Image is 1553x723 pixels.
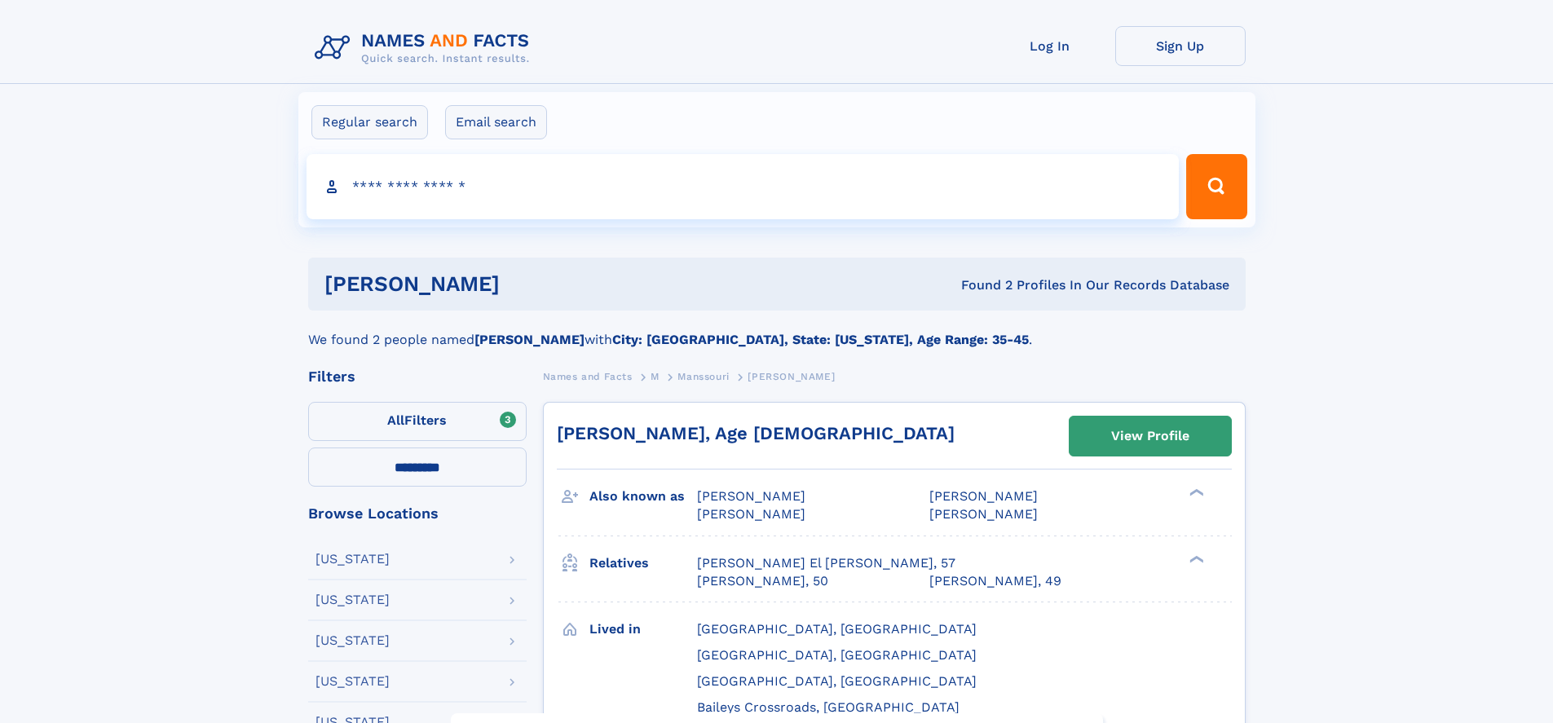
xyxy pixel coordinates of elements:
[651,366,660,386] a: M
[697,673,977,689] span: [GEOGRAPHIC_DATA], [GEOGRAPHIC_DATA]
[307,154,1180,219] input: search input
[697,699,960,715] span: Baileys Crossroads, [GEOGRAPHIC_DATA]
[315,675,390,688] div: [US_STATE]
[612,332,1029,347] b: City: [GEOGRAPHIC_DATA], State: [US_STATE], Age Range: 35-45
[308,26,543,70] img: Logo Names and Facts
[557,423,955,443] a: [PERSON_NAME], Age [DEMOGRAPHIC_DATA]
[1111,417,1189,455] div: View Profile
[677,371,729,382] span: Manssouri
[308,311,1246,350] div: We found 2 people named with .
[730,276,1229,294] div: Found 2 Profiles In Our Records Database
[985,26,1115,66] a: Log In
[929,488,1038,504] span: [PERSON_NAME]
[315,634,390,647] div: [US_STATE]
[697,621,977,637] span: [GEOGRAPHIC_DATA], [GEOGRAPHIC_DATA]
[697,554,955,572] a: [PERSON_NAME] El [PERSON_NAME], 57
[308,506,527,521] div: Browse Locations
[1185,553,1205,564] div: ❯
[589,615,697,643] h3: Lived in
[929,506,1038,522] span: [PERSON_NAME]
[1186,154,1246,219] button: Search Button
[697,572,828,590] a: [PERSON_NAME], 50
[324,274,730,294] h1: [PERSON_NAME]
[589,483,697,510] h3: Also known as
[589,549,697,577] h3: Relatives
[445,105,547,139] label: Email search
[1115,26,1246,66] a: Sign Up
[929,572,1061,590] a: [PERSON_NAME], 49
[543,366,633,386] a: Names and Facts
[697,647,977,663] span: [GEOGRAPHIC_DATA], [GEOGRAPHIC_DATA]
[387,412,404,428] span: All
[315,553,390,566] div: [US_STATE]
[308,402,527,441] label: Filters
[677,366,729,386] a: Manssouri
[651,371,660,382] span: M
[1070,417,1231,456] a: View Profile
[308,369,527,384] div: Filters
[697,506,805,522] span: [PERSON_NAME]
[311,105,428,139] label: Regular search
[1185,487,1205,498] div: ❯
[315,593,390,606] div: [US_STATE]
[748,371,835,382] span: [PERSON_NAME]
[474,332,585,347] b: [PERSON_NAME]
[697,488,805,504] span: [PERSON_NAME]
